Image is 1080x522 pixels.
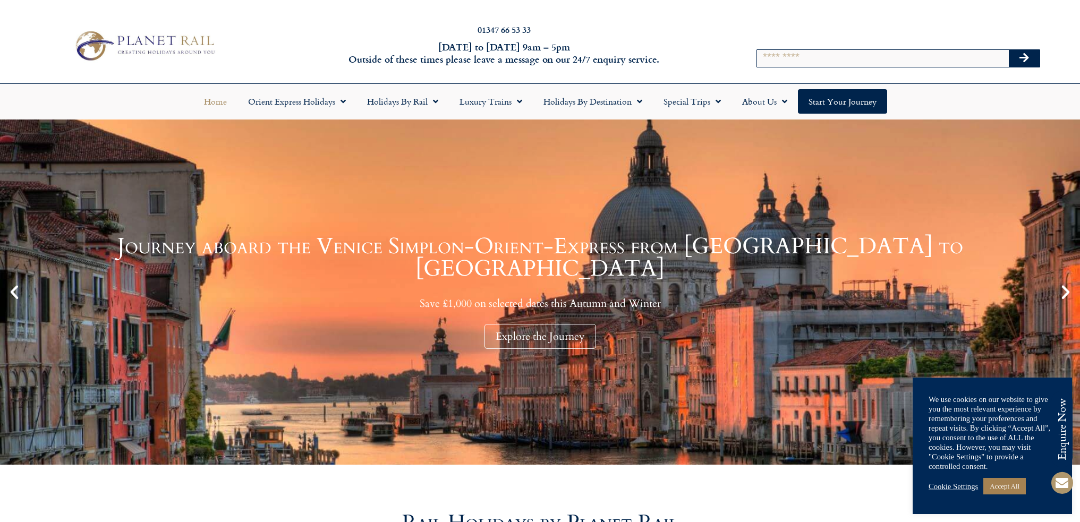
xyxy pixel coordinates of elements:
h1: Journey aboard the Venice Simplon-Orient-Express from [GEOGRAPHIC_DATA] to [GEOGRAPHIC_DATA] [27,235,1053,280]
a: Accept All [983,478,1026,494]
button: Search [1009,50,1040,67]
div: Explore the Journey [484,324,596,349]
a: Cookie Settings [929,482,978,491]
nav: Menu [5,89,1075,114]
a: 01347 66 53 33 [478,23,531,36]
div: Previous slide [5,283,23,301]
a: Holidays by Destination [533,89,653,114]
a: About Us [732,89,798,114]
a: Luxury Trains [449,89,533,114]
div: Next slide [1057,283,1075,301]
a: Home [193,89,237,114]
p: Save £1,000 on selected dates this Autumn and Winter [27,297,1053,310]
img: Planet Rail Train Holidays Logo [70,28,218,64]
a: Start your Journey [798,89,887,114]
h6: [DATE] to [DATE] 9am – 5pm Outside of these times please leave a message on our 24/7 enquiry serv... [291,41,717,66]
a: Holidays by Rail [356,89,449,114]
a: Special Trips [653,89,732,114]
div: We use cookies on our website to give you the most relevant experience by remembering your prefer... [929,395,1056,471]
a: Orient Express Holidays [237,89,356,114]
